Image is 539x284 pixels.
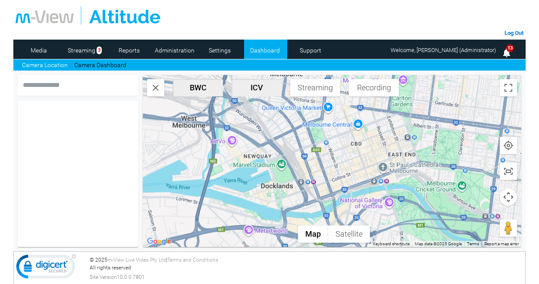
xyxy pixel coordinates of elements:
a: Streaming [63,44,100,57]
span: BWC [176,83,219,92]
span: 10.0.0.7801 [117,273,145,281]
div: © 2025 | All rights reserved [90,256,523,281]
button: Search [147,79,164,96]
a: Media [18,44,60,57]
a: Administration [154,44,195,57]
span: ICV [235,83,278,92]
button: Drag Pegman onto the map to open Street View [500,219,517,237]
button: Show user location [500,137,517,154]
a: m-View Live Video Pty Ltd [107,257,166,263]
span: Recording [352,83,395,92]
img: bell25.png [501,48,512,58]
button: Toggle fullscreen view [500,79,517,96]
img: svg+xml,%3Csvg%20xmlns%3D%22http%3A%2F%2Fwww.w3.org%2F2000%2Fsvg%22%20height%3D%2224%22%20viewBox... [150,83,161,93]
img: svg+xml,%3Csvg%20xmlns%3D%22http%3A%2F%2Fwww.w3.org%2F2000%2Fsvg%22%20height%3D%2224%22%20viewBox... [503,166,514,176]
a: Report a map error [484,241,519,246]
a: Log Out [505,30,523,36]
span: 13 [506,44,514,52]
img: Google [145,236,173,247]
div: Site Version [90,273,523,281]
a: Support [289,44,331,57]
button: Keyboard shortcuts [373,241,410,247]
a: Terms and Conditions [167,257,218,263]
button: Map camera controls [500,188,517,206]
span: 3 [97,46,102,55]
a: Dashboard [244,44,286,57]
button: Recording [349,79,399,96]
a: Settings [199,44,241,57]
img: svg+xml,%3Csvg%20xmlns%3D%22http%3A%2F%2Fwww.w3.org%2F2000%2Fsvg%22%20height%3D%2224%22%20viewBox... [503,140,514,151]
a: Open this area in Google Maps (opens a new window) [145,236,173,247]
a: Camera Location [22,61,68,70]
a: Terms (opens in new tab) [467,241,479,246]
a: Camera Dashboard [74,61,126,70]
button: Show street map [298,225,328,243]
button: BWC [173,79,223,96]
button: Show all cameras [500,163,517,180]
button: ICV [232,79,282,96]
span: Streaming [294,83,337,92]
img: DigiCert Secured Site Seal [16,254,76,283]
span: Welcome, [PERSON_NAME] (Administrator) [391,47,496,53]
span: Map data ©2025 Google [415,241,462,246]
a: Reports [108,44,150,57]
button: Streaming [290,79,340,96]
button: Show satellite imagery [328,225,370,243]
